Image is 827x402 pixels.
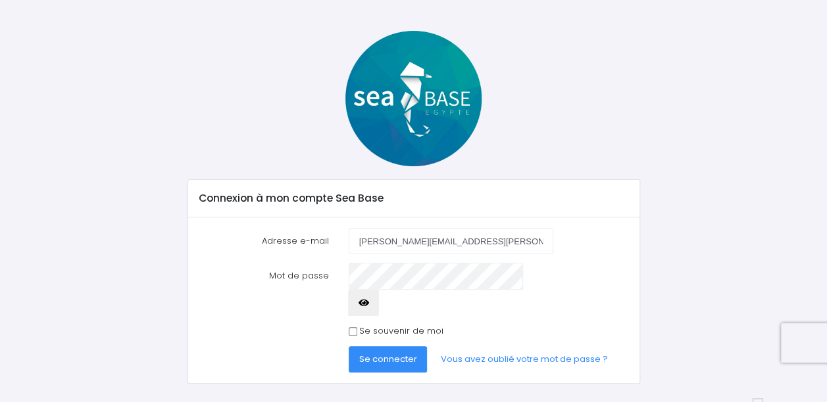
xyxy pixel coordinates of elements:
[189,228,339,254] label: Adresse e-mail
[359,353,417,365] span: Se connecter
[349,346,428,372] button: Se connecter
[359,324,443,338] label: Se souvenir de moi
[188,180,639,217] div: Connexion à mon compte Sea Base
[189,263,339,316] label: Mot de passe
[430,346,618,372] a: Vous avez oublié votre mot de passe ?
